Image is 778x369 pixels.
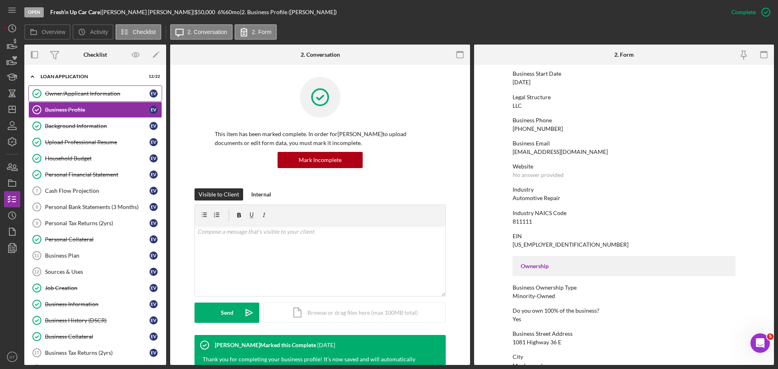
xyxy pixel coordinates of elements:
div: Owner/Applicant Information [45,90,150,97]
button: Checklist [115,24,161,40]
div: Loan Application [41,74,140,79]
button: Mark Incomplete [278,152,363,168]
tspan: 11 [34,253,39,258]
div: Business Tax Returns (2yrs) [45,350,150,356]
time: 2025-04-29 20:19 [317,342,335,348]
a: Personal Financial StatementEV [28,166,162,183]
div: E V [150,333,158,341]
div: Business Plan [45,252,150,259]
div: 6 % [218,9,225,15]
label: 2. Conversation [188,29,227,35]
div: Business Email [513,140,735,147]
div: Do you own 100% of the business? [513,307,735,314]
div: 1081 Highway 36 E [513,339,561,346]
a: Job CreationEV [28,280,162,296]
div: Minority-Owned [513,293,555,299]
div: Business Ownership Type [513,284,735,291]
div: Background Information [45,123,150,129]
text: GT [9,355,15,359]
div: Open [24,7,44,17]
div: 811111 [513,218,532,225]
div: E V [150,349,158,357]
div: Send [221,303,233,323]
div: E V [150,106,158,114]
a: Business ProfileEV [28,102,162,118]
div: 2. Form [614,51,634,58]
label: Overview [42,29,65,35]
div: E V [150,122,158,130]
div: E V [150,90,158,98]
label: Checklist [133,29,156,35]
div: 60 mo [225,9,240,15]
div: [PERSON_NAME] Marked this Complete [215,342,316,348]
div: Business Phone [513,117,735,124]
a: Owner/Applicant InformationEV [28,85,162,102]
a: Household BudgetEV [28,150,162,166]
div: Complete [731,4,756,20]
div: Industry [513,186,735,193]
div: Yes [513,316,521,322]
span: $50,000 [194,9,215,15]
div: Business Collateral [45,333,150,340]
div: Industry NAICS Code [513,210,735,216]
div: E V [150,187,158,195]
a: 12Sources & UsesEV [28,264,162,280]
div: Business Information [45,301,150,307]
div: Personal Tax Returns (2yrs) [45,220,150,226]
div: E V [150,235,158,243]
div: E V [150,154,158,162]
div: Job Creation [45,285,150,291]
span: 5 [767,333,774,340]
a: Business CollateralEV [28,328,162,345]
div: Maplewood [513,363,543,369]
div: City [513,354,735,360]
div: Website [513,163,735,170]
a: Background InformationEV [28,118,162,134]
div: 12 / 22 [145,74,160,79]
div: E V [150,138,158,146]
a: Business InformationEV [28,296,162,312]
a: 11Business PlanEV [28,247,162,264]
div: E V [150,268,158,276]
button: Internal [247,188,275,200]
tspan: 8 [36,205,38,209]
div: [DATE] [513,79,530,85]
button: Visible to Client [194,188,243,200]
div: E V [150,219,158,227]
div: [EMAIL_ADDRESS][DOMAIN_NAME] [513,149,608,155]
div: Business Start Date [513,70,735,77]
div: Cash Flow Projection [45,188,150,194]
a: 7Cash Flow ProjectionEV [28,183,162,199]
div: Business Profile [45,107,150,113]
a: Business History (DSCR)EV [28,312,162,328]
div: [US_EMPLOYER_IDENTIFICATION_NUMBER] [513,241,628,248]
button: 2. Form [235,24,277,40]
a: Personal CollateralEV [28,231,162,247]
div: Internal [251,188,271,200]
div: Business Street Address [513,331,735,337]
div: E V [150,203,158,211]
div: E V [150,300,158,308]
div: LLC [513,102,522,109]
div: No answer provided [513,172,564,178]
div: Personal Financial Statement [45,171,150,178]
label: 2. Form [252,29,271,35]
a: 9Personal Tax Returns (2yrs)EV [28,215,162,231]
div: Sources & Uses [45,269,150,275]
label: Activity [90,29,108,35]
p: This item has been marked complete. In order for [PERSON_NAME] to upload documents or edit form d... [215,130,425,148]
a: 17Business Tax Returns (2yrs)EV [28,345,162,361]
b: Fresh’n Up Car Care [50,9,100,15]
button: Complete [723,4,774,20]
div: Personal Bank Statements (3 Months) [45,204,150,210]
tspan: 9 [36,221,38,226]
div: | [50,9,102,15]
div: E V [150,316,158,324]
div: E V [150,284,158,292]
div: Ownership [521,263,727,269]
button: GT [4,349,20,365]
div: | 2. Business Profile ([PERSON_NAME]) [240,9,337,15]
button: 2. Conversation [170,24,233,40]
tspan: 17 [34,350,39,355]
div: Visible to Client [199,188,239,200]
